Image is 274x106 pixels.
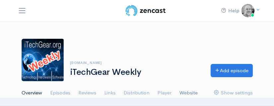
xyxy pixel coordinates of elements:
a: Add episode [211,64,253,78]
h1: iTechGear Weekly [70,68,203,77]
a: Help [216,4,244,17]
a: Reviews [78,81,96,105]
a: Episodes [50,81,70,105]
a: Show settings [214,81,253,105]
a: Overview [22,81,42,105]
a: Distribution [124,81,149,105]
a: Links [104,81,116,105]
a: Player [157,81,171,105]
img: ZenCast Logo [125,4,167,17]
button: Toggle navigation [18,5,27,17]
img: ... [241,4,254,17]
h6: [DOMAIN_NAME] [70,61,203,65]
a: Website [179,81,198,105]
